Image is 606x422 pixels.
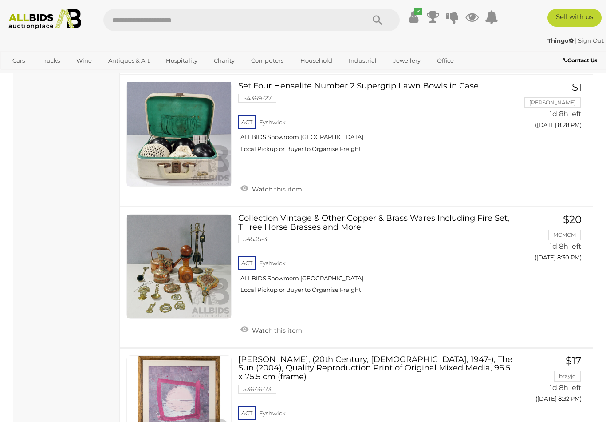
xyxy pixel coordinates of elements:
[343,53,382,68] a: Industrial
[7,68,36,83] a: Sports
[355,9,400,31] button: Search
[71,53,98,68] a: Wine
[160,53,203,68] a: Hospitality
[208,53,240,68] a: Charity
[407,9,420,25] a: ✔
[572,81,582,93] span: $1
[7,53,31,68] a: Cars
[102,53,155,68] a: Antiques & Art
[295,53,338,68] a: Household
[245,82,508,159] a: Set Four Henselite Number 2 Supergrip Lawn Bowls in Case 54369-27 ACT Fyshwick ALLBIDS Showroom [...
[431,53,460,68] a: Office
[547,37,575,44] a: Thingo
[566,354,582,367] span: $17
[520,355,584,407] a: $17 brayjo 1d 8h left ([DATE] 8:32 PM)
[387,53,426,68] a: Jewellery
[35,53,66,68] a: Trucks
[250,326,302,334] span: Watch this item
[520,82,584,134] a: $1 [PERSON_NAME] 1d 8h left ([DATE] 8:28 PM)
[547,37,574,44] strong: Thingo
[563,56,599,65] a: Contact Us
[245,53,289,68] a: Computers
[238,323,304,336] a: Watch this item
[245,214,508,301] a: Collection Vintage & Other Copper & Brass Wares Including Fire Set, THree Horse Brasses and More ...
[414,8,422,15] i: ✔
[547,9,602,27] a: Sell with us
[563,213,582,226] span: $20
[250,185,302,193] span: Watch this item
[575,37,577,44] span: |
[578,37,604,44] a: Sign Out
[41,68,116,83] a: [GEOGRAPHIC_DATA]
[520,214,584,266] a: $20 MCMCM 1d 8h left ([DATE] 8:30 PM)
[563,57,597,64] b: Contact Us
[4,9,85,29] img: Allbids.com.au
[238,182,304,195] a: Watch this item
